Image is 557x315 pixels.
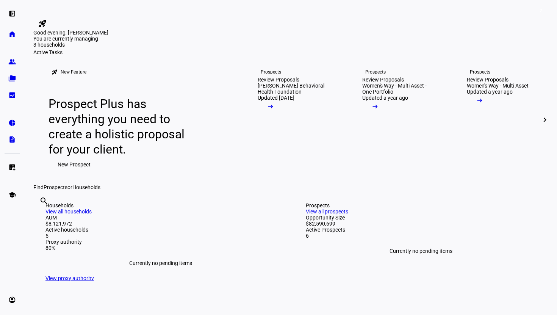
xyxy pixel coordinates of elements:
[267,103,274,110] mat-icon: arrow_right_alt
[258,95,294,101] div: Updated [DATE]
[33,49,548,55] div: Active Tasks
[49,157,100,172] button: New Prospect
[467,83,529,89] div: Women's Way - Multi Asset
[538,8,544,14] span: 7
[45,251,275,275] div: Currently no pending items
[8,10,16,17] eth-mat-symbol: left_panel_open
[476,97,483,104] mat-icon: arrow_right_alt
[306,202,536,208] div: Prospects
[8,75,16,82] eth-mat-symbol: folder_copy
[45,245,275,251] div: 80%
[52,69,58,75] mat-icon: rocket_launch
[45,202,275,208] div: Households
[5,27,20,42] a: home
[362,95,408,101] div: Updated a year ago
[39,196,49,205] mat-icon: search
[5,88,20,103] a: bid_landscape
[258,77,299,83] div: Review Proposals
[72,184,100,190] span: Households
[467,89,513,95] div: Updated a year ago
[306,233,536,239] div: 6
[8,191,16,199] eth-mat-symbol: school
[45,221,275,227] div: $8,121,972
[61,69,86,75] div: New Feature
[8,136,16,143] eth-mat-symbol: description
[8,119,16,127] eth-mat-symbol: pie_chart
[45,227,275,233] div: Active households
[246,55,344,184] a: ProspectsReview Proposals[PERSON_NAME] Behavioral Health FoundationUpdated [DATE]
[8,58,16,66] eth-mat-symbol: group
[365,69,386,75] div: Prospects
[49,96,192,157] div: Prospect Plus has everything you need to create a holistic proposal for your client.
[39,207,41,216] input: Enter name of prospect or household
[8,30,16,38] eth-mat-symbol: home
[8,91,16,99] eth-mat-symbol: bid_landscape
[33,36,98,42] span: You are currently managing
[5,71,20,86] a: folder_copy
[44,184,67,190] span: Prospects
[306,215,536,221] div: Opportunity Size
[258,83,332,95] div: [PERSON_NAME] Behavioral Health Foundation
[58,157,91,172] span: New Prospect
[467,77,508,83] div: Review Proposals
[540,115,549,124] mat-icon: chevron_right
[455,55,553,184] a: ProspectsReview ProposalsWomen's Way - Multi AssetUpdated a year ago
[38,19,47,28] mat-icon: rocket_launch
[306,227,536,233] div: Active Prospects
[306,239,536,263] div: Currently no pending items
[33,184,548,190] div: Find or
[45,239,275,245] div: Proxy authority
[45,215,275,221] div: AUM
[306,208,348,215] a: View all prospects
[8,163,16,171] eth-mat-symbol: list_alt_add
[33,30,548,36] div: Good evening, [PERSON_NAME]
[33,42,109,49] div: 3 households
[45,275,94,281] a: View proxy authority
[350,55,449,184] a: ProspectsReview ProposalsWomen's Way - Multi Asset - One PortfolioUpdated a year ago
[261,69,281,75] div: Prospects
[5,54,20,69] a: group
[45,208,92,215] a: View all households
[5,132,20,147] a: description
[470,69,490,75] div: Prospects
[362,77,404,83] div: Review Proposals
[8,296,16,304] eth-mat-symbol: account_circle
[362,83,437,95] div: Women's Way - Multi Asset - One Portfolio
[306,221,536,227] div: $82,590,699
[5,115,20,130] a: pie_chart
[371,103,379,110] mat-icon: arrow_right_alt
[45,233,275,239] div: 5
